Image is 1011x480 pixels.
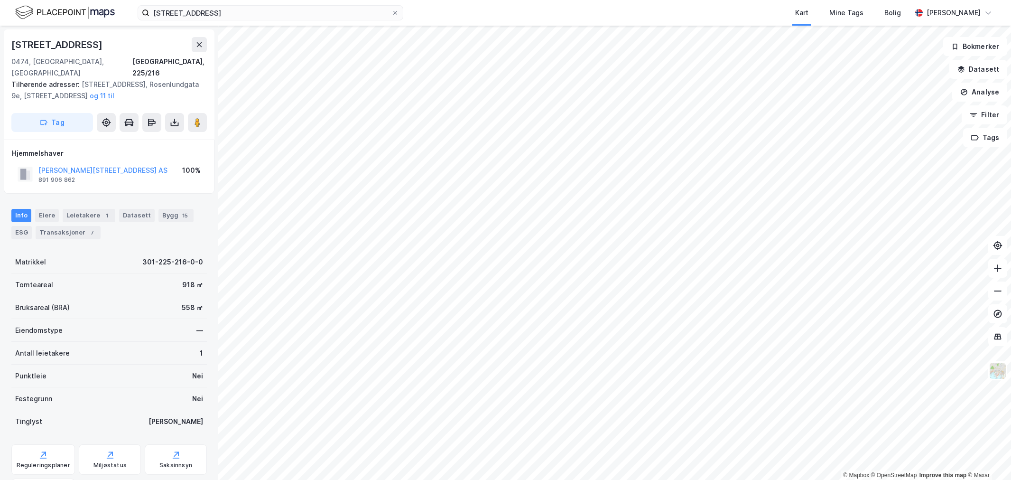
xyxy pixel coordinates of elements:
div: 558 ㎡ [182,302,203,313]
div: Tinglyst [15,416,42,427]
button: Tag [11,113,93,132]
div: Bolig [884,7,901,19]
div: [PERSON_NAME] [927,7,981,19]
div: Bygg [158,209,194,222]
input: Søk på adresse, matrikkel, gårdeiere, leietakere eller personer [149,6,391,20]
div: [STREET_ADDRESS] [11,37,104,52]
div: 1 [102,211,111,220]
iframe: Chat Widget [964,434,1011,480]
div: [STREET_ADDRESS], Rosenlundgata 9e, [STREET_ADDRESS] [11,79,199,102]
div: Nei [192,393,203,405]
div: Transaksjoner [36,226,101,239]
span: Tilhørende adresser: [11,80,82,88]
div: [GEOGRAPHIC_DATA], 225/216 [132,56,207,79]
div: 891 906 862 [38,176,75,184]
div: 301-225-216-0-0 [142,256,203,268]
div: — [196,325,203,336]
div: Datasett [119,209,155,222]
div: Nei [192,370,203,382]
div: Tomteareal [15,279,53,291]
button: Analyse [952,83,1007,102]
div: ESG [11,226,32,239]
div: Matrikkel [15,256,46,268]
div: Eiendomstype [15,325,63,336]
button: Tags [963,128,1007,147]
div: Antall leietakere [15,348,70,359]
div: Punktleie [15,370,46,382]
a: OpenStreetMap [871,472,917,479]
div: Festegrunn [15,393,52,405]
img: Z [989,362,1007,380]
div: Kontrollprogram for chat [964,434,1011,480]
div: Kart [795,7,808,19]
img: logo.f888ab2527a4732fd821a326f86c7f29.svg [15,4,115,21]
div: Eiere [35,209,59,222]
a: Mapbox [843,472,869,479]
div: 918 ㎡ [182,279,203,291]
div: [PERSON_NAME] [148,416,203,427]
div: Info [11,209,31,222]
div: Reguleringsplaner [17,461,70,469]
div: 0474, [GEOGRAPHIC_DATA], [GEOGRAPHIC_DATA] [11,56,132,79]
div: Mine Tags [829,7,863,19]
button: Filter [962,105,1007,124]
div: Hjemmelshaver [12,148,206,159]
div: 7 [87,228,97,237]
div: 15 [180,211,190,220]
a: Improve this map [919,472,966,479]
div: 1 [200,348,203,359]
button: Bokmerker [943,37,1007,56]
div: Saksinnsyn [159,461,192,469]
div: 100% [182,165,201,176]
button: Datasett [949,60,1007,79]
div: Leietakere [63,209,115,222]
div: Miljøstatus [93,461,127,469]
div: Bruksareal (BRA) [15,302,70,313]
